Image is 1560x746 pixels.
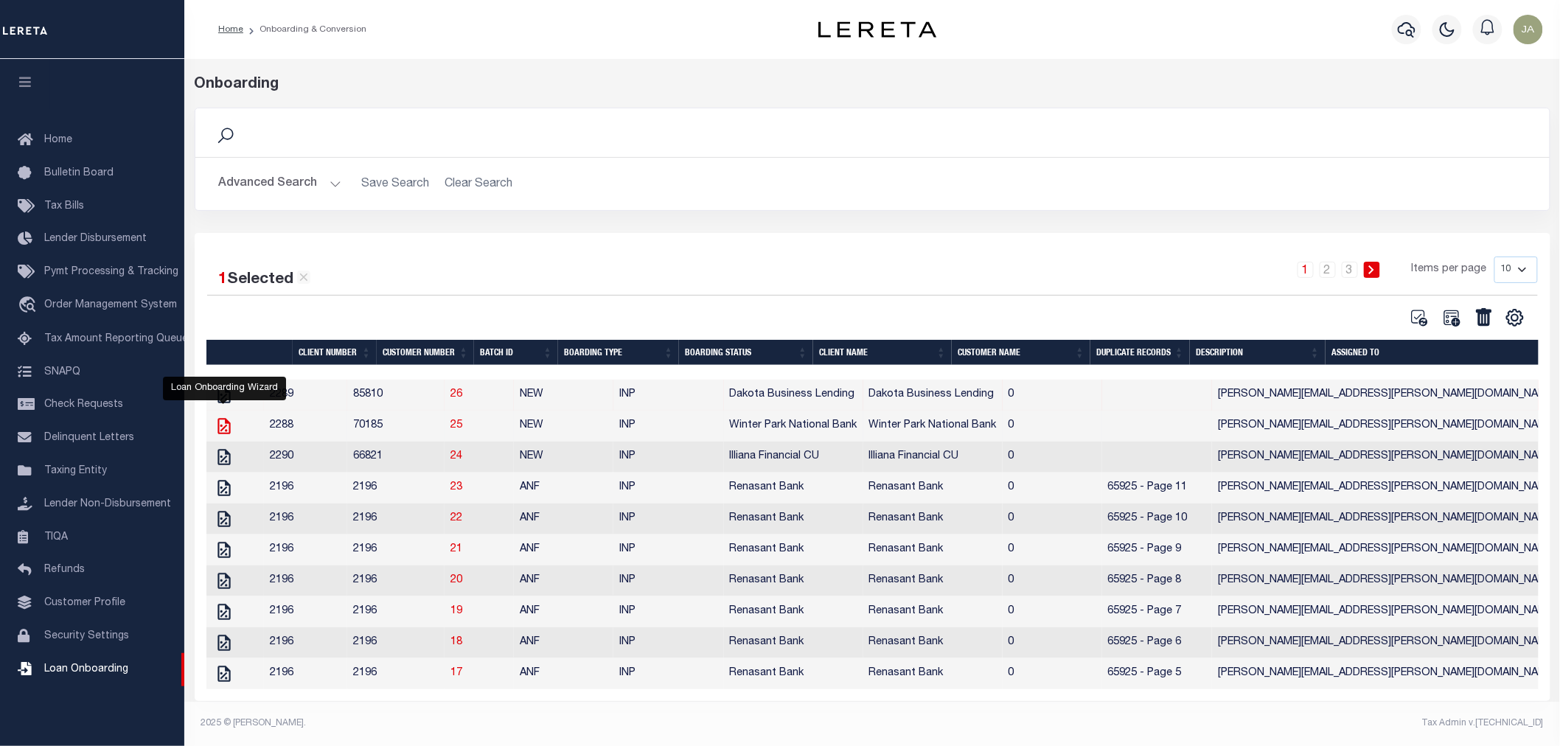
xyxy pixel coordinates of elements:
[450,575,462,585] a: 20
[18,296,41,316] i: travel_explore
[264,627,347,658] td: 2196
[863,473,1003,503] td: Renasant Bank
[1003,442,1102,473] td: 0
[514,442,613,473] td: NEW
[863,380,1003,411] td: Dakota Business Lending
[44,598,125,608] span: Customer Profile
[44,300,177,310] span: Order Management System
[450,451,462,461] a: 24
[44,366,80,377] span: SNAPQ
[863,411,1003,442] td: Winter Park National Bank
[195,74,1550,96] div: Onboarding
[514,627,613,658] td: ANF
[450,420,462,430] a: 25
[218,25,243,34] a: Home
[514,411,613,442] td: NEW
[243,23,366,36] li: Onboarding & Conversion
[450,513,462,523] a: 22
[863,503,1003,534] td: Renasant Bank
[863,658,1003,689] td: Renasant Bank
[1102,658,1213,689] td: 65925 - Page 5
[724,627,863,658] td: Renasant Bank
[44,135,72,145] span: Home
[724,534,863,565] td: Renasant Bank
[514,503,613,534] td: ANF
[1412,262,1487,278] span: Items per page
[44,499,171,509] span: Lender Non-Disbursement
[514,658,613,689] td: ANF
[450,389,462,400] a: 26
[1003,596,1102,627] td: 0
[613,442,723,473] td: INP
[1090,340,1190,365] th: Duplicate Records: activate to sort column ascending
[1514,15,1543,44] img: svg+xml;base64,PHN2ZyB4bWxucz0iaHR0cDovL3d3dy53My5vcmcvMjAwMC9zdmciIHBvaW50ZXItZXZlbnRzPSJub25lIi...
[44,201,84,212] span: Tax Bills
[264,658,347,689] td: 2196
[1102,596,1213,627] td: 65925 - Page 7
[264,473,347,503] td: 2196
[724,442,863,473] td: Illiana Financial CU
[450,544,462,554] a: 21
[264,503,347,534] td: 2196
[377,340,474,365] th: Customer Number: activate to sort column ascending
[863,565,1003,596] td: Renasant Bank
[264,411,347,442] td: 2288
[613,534,723,565] td: INP
[863,596,1003,627] td: Renasant Bank
[514,380,613,411] td: NEW
[163,377,286,400] div: Loan Onboarding Wizard
[883,717,1544,730] div: Tax Admin v.[TECHNICAL_ID]
[1298,262,1314,278] a: 1
[450,482,462,492] a: 23
[613,411,723,442] td: INP
[514,473,613,503] td: ANF
[1003,627,1102,658] td: 0
[1102,503,1213,534] td: 65925 - Page 10
[44,631,129,641] span: Security Settings
[863,627,1003,658] td: Renasant Bank
[1190,340,1326,365] th: Description: activate to sort column ascending
[44,168,114,178] span: Bulletin Board
[1003,411,1102,442] td: 0
[724,658,863,689] td: Renasant Bank
[724,411,863,442] td: Winter Park National Bank
[264,596,347,627] td: 2196
[450,606,462,616] a: 19
[558,340,679,365] th: Boarding Type: activate to sort column ascending
[613,627,723,658] td: INP
[219,268,310,292] div: Selected
[818,21,936,38] img: logo-dark.svg
[44,400,123,410] span: Check Requests
[474,340,558,365] th: Batch ID: activate to sort column ascending
[1003,658,1102,689] td: 0
[347,627,445,658] td: 2196
[724,380,863,411] td: Dakota Business Lending
[347,503,445,534] td: 2196
[293,340,377,365] th: Client Number: activate to sort column ascending
[264,565,347,596] td: 2196
[347,411,445,442] td: 70185
[190,717,873,730] div: 2025 © [PERSON_NAME].
[1003,380,1102,411] td: 0
[450,668,462,678] a: 17
[613,473,723,503] td: INP
[1102,565,1213,596] td: 65925 - Page 8
[44,565,85,575] span: Refunds
[347,565,445,596] td: 2196
[1102,473,1213,503] td: 65925 - Page 11
[514,534,613,565] td: ANF
[514,596,613,627] td: ANF
[264,380,347,411] td: 2289
[264,442,347,473] td: 2290
[613,565,723,596] td: INP
[219,170,341,198] button: Advanced Search
[347,473,445,503] td: 2196
[863,534,1003,565] td: Renasant Bank
[44,531,68,542] span: TIQA
[679,340,813,365] th: Boarding Status: activate to sort column ascending
[1342,262,1358,278] a: 3
[219,272,228,287] span: 1
[44,664,128,674] span: Loan Onboarding
[44,267,178,277] span: Pymt Processing & Tracking
[450,637,462,647] a: 18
